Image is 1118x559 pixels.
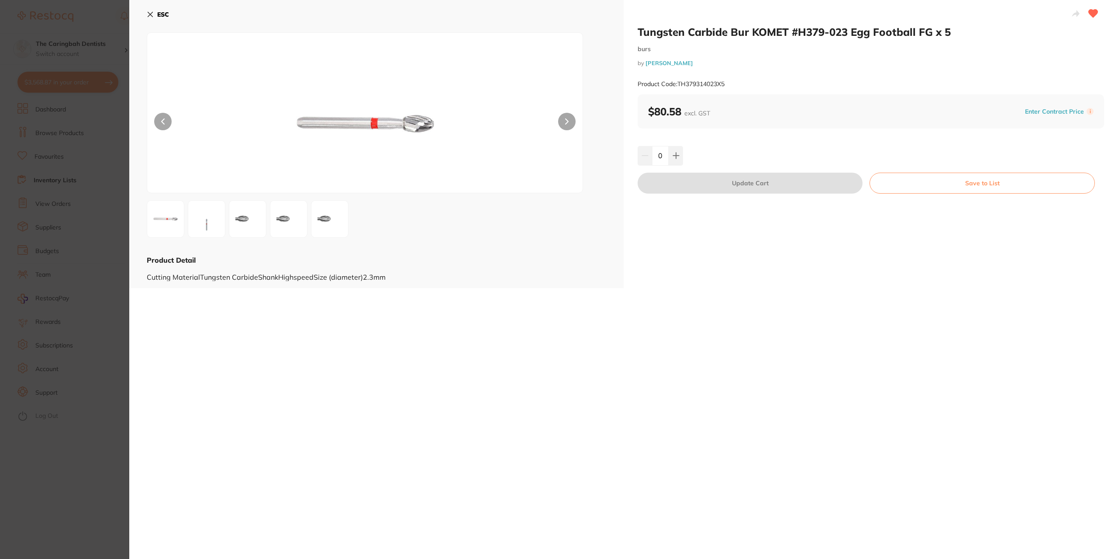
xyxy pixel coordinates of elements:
[638,80,725,88] small: Product Code: TH379314023X5
[147,256,196,264] b: Product Detail
[273,203,304,235] img: MDIzWDVfNC5qcGc
[638,25,1104,38] h2: Tungsten Carbide Bur KOMET #H379-023 Egg Football FG x 5
[638,173,863,194] button: Update Cart
[147,265,606,281] div: Cutting MaterialTungsten CarbideShankHighspeedSize (diameter)2.3mm
[234,55,495,193] img: MDIzWDUuanBn
[232,203,263,235] img: MDIzWDVfMy5qcGc
[684,109,710,117] span: excl. GST
[870,173,1095,194] button: Save to List
[1022,108,1087,116] button: Enter Contract Price
[638,60,1104,66] small: by
[157,10,169,18] b: ESC
[150,203,181,235] img: MDIzWDUuanBn
[191,203,222,235] img: MDIzWDVfMi5qcGc
[645,59,693,66] a: [PERSON_NAME]
[1087,108,1094,115] label: i
[638,45,1104,53] small: burs
[314,203,345,235] img: MDIzWDVfNS5qcGc
[147,7,169,22] button: ESC
[648,105,710,118] b: $80.58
